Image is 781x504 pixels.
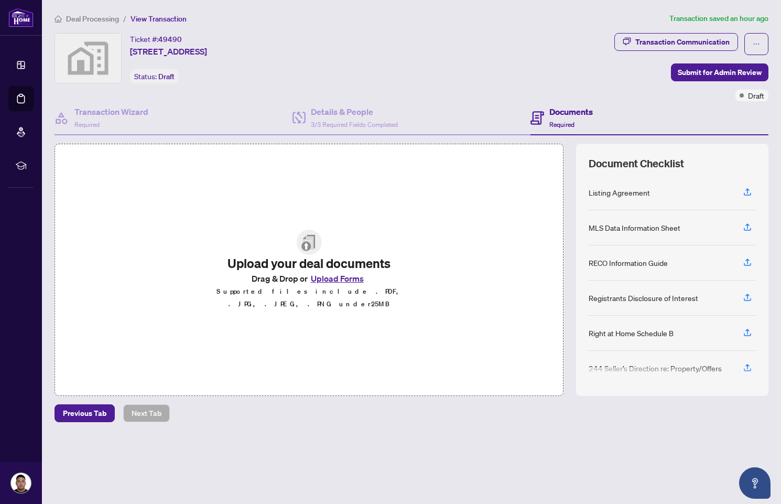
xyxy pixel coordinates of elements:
h4: Details & People [311,105,398,118]
div: Ticket #: [130,33,182,45]
h2: Upload your deal documents [203,255,415,272]
span: Required [549,121,574,128]
span: 49490 [158,35,182,44]
img: File Upload [297,230,322,255]
div: Right at Home Schedule B [589,327,674,339]
span: File UploadUpload your deal documentsDrag & Drop orUpload FormsSupported files include .PDF, .JPG... [194,221,424,319]
li: / [123,13,126,25]
article: Transaction saved an hour ago [669,13,768,25]
button: Transaction Communication [614,33,738,51]
span: View Transaction [131,14,187,24]
img: svg%3e [55,34,121,83]
p: Supported files include .PDF, .JPG, .JPEG, .PNG under 25 MB [203,285,415,310]
button: Previous Tab [55,404,115,422]
span: Required [74,121,100,128]
span: Submit for Admin Review [678,64,762,81]
button: Next Tab [123,404,170,422]
img: logo [8,8,34,27]
img: Profile Icon [11,473,31,493]
button: Open asap [739,467,771,499]
button: Upload Forms [308,272,367,285]
div: 244 Seller’s Direction re: Property/Offers [589,362,722,374]
span: 3/3 Required Fields Completed [311,121,398,128]
span: Previous Tab [63,405,106,422]
div: Listing Agreement [589,187,650,198]
div: Registrants Disclosure of Interest [589,292,698,304]
h4: Documents [549,105,593,118]
h4: Transaction Wizard [74,105,148,118]
span: Draft [158,72,175,81]
span: Draft [748,90,764,101]
span: [STREET_ADDRESS] [130,45,207,58]
span: ellipsis [753,40,760,48]
button: Submit for Admin Review [671,63,768,81]
div: RECO Information Guide [589,257,668,269]
span: home [55,15,62,23]
span: Deal Processing [66,14,119,24]
div: Transaction Communication [635,34,730,50]
span: Drag & Drop or [252,272,367,285]
div: MLS Data Information Sheet [589,222,680,233]
span: Document Checklist [589,156,684,171]
div: Status: [130,69,179,83]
